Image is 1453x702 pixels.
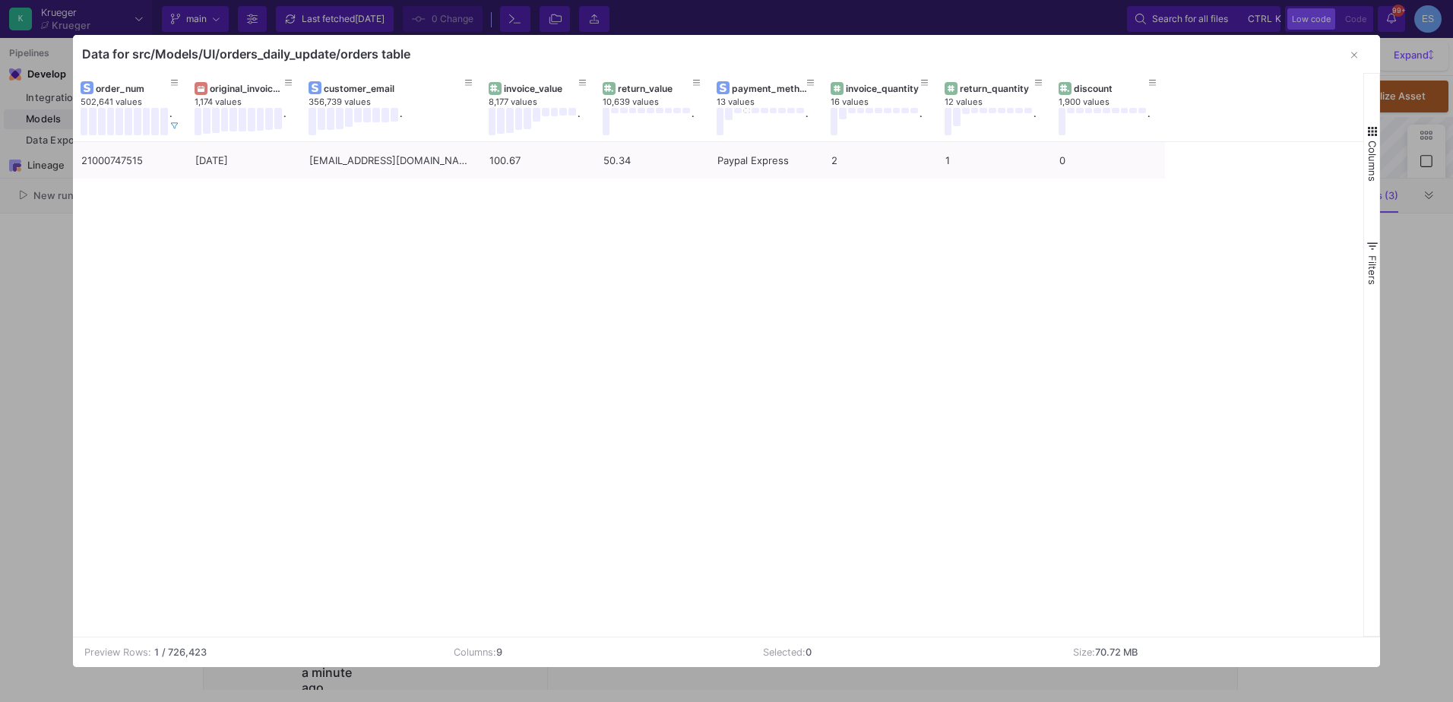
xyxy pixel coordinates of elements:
[1034,108,1036,135] div: .
[162,645,207,659] b: / 726,423
[920,108,922,135] div: .
[84,645,151,659] div: Preview Rows:
[945,96,1059,108] div: 12 values
[82,46,410,62] div: Data for src/Models/UI/orders_daily_update/orders table
[945,143,1043,179] div: 1
[96,83,171,94] div: order_num
[1366,255,1379,285] span: Filters
[717,96,831,108] div: 13 values
[309,143,473,179] div: [EMAIL_ADDRESS][DOMAIN_NAME]
[496,647,502,658] b: 9
[831,143,929,179] div: 2
[831,96,945,108] div: 16 values
[400,108,402,135] div: .
[169,108,172,135] div: .
[442,637,752,667] td: Columns:
[692,108,694,135] div: .
[1059,96,1173,108] div: 1,900 values
[324,83,465,94] div: customer_email
[1074,83,1149,94] div: discount
[717,143,815,179] div: Paypal Express
[618,83,693,94] div: return_value
[1062,637,1371,667] td: Size:
[846,83,921,94] div: invoice_quantity
[195,96,309,108] div: 1,174 values
[806,108,808,135] div: .
[309,96,473,108] div: 356,739 values
[283,108,286,135] div: .
[210,83,285,94] div: original_invoice_date
[154,645,159,659] b: 1
[1148,108,1150,135] div: .
[732,83,807,94] div: payment_method
[489,96,603,108] div: 8,177 values
[603,143,701,179] div: 50.34
[578,108,580,135] div: .
[81,96,195,108] div: 502,641 values
[806,647,812,658] b: 0
[603,96,717,108] div: 10,639 values
[81,143,179,179] div: 21000747515
[1059,143,1157,179] div: 0
[1366,141,1379,182] span: Columns
[960,83,1035,94] div: return_quantity
[195,143,293,179] div: [DATE]
[1095,647,1138,658] b: 70.72 MB
[504,83,579,94] div: invoice_value
[489,143,587,179] div: 100.67
[752,637,1061,667] td: Selected:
